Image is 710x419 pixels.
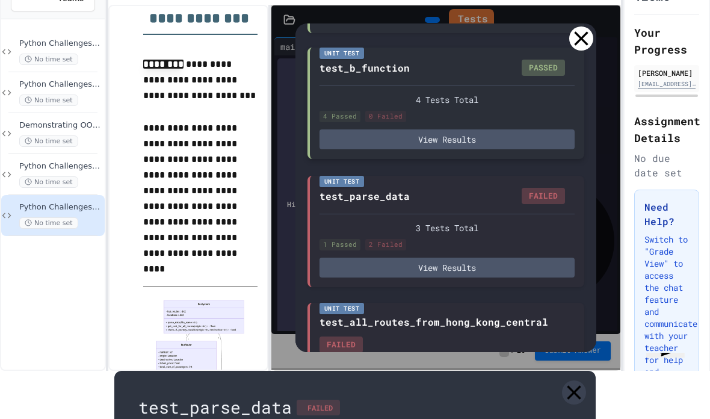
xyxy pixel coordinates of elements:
[634,24,699,58] h2: Your Progress
[634,113,699,146] h2: Assignment Details
[319,222,575,234] div: 3 Tests Total
[319,111,360,122] div: 4 Passed
[319,61,410,75] div: test_b_function
[319,315,548,329] div: test_all_routes_from_hong_kong_central
[19,79,102,90] span: Python Challenges XXIVb
[19,202,102,213] span: Python Challenges VIIc
[19,95,78,106] span: No time set
[319,176,365,187] div: Unit Test
[319,93,575,106] div: 4 Tests Total
[319,239,360,250] div: 1 Passed
[319,129,575,149] button: View Results
[319,189,410,203] div: test_parse_data
[644,200,689,229] h3: Need Help?
[19,161,102,172] span: Python Challenges XXIV
[19,135,78,147] span: No time set
[19,39,102,49] span: Python Challenges XXIVc
[644,234,689,390] p: Switch to "Grade View" to access the chat feature and communicate with your teacher for help and ...
[634,151,699,180] div: No due date set
[19,217,78,229] span: No time set
[319,258,575,278] button: View Results
[19,176,78,188] span: No time set
[641,353,700,409] iframe: chat widget
[365,111,406,122] div: 0 Failed
[297,400,340,415] div: FAILED
[522,188,565,205] div: FAILED
[638,67,696,78] div: [PERSON_NAME]
[319,303,365,314] div: Unit Test
[522,60,565,76] div: PASSED
[319,48,365,59] div: Unit Test
[19,120,102,131] span: Demonstrating OOP Principles Task
[365,239,406,250] div: 2 Failed
[19,54,78,65] span: No time set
